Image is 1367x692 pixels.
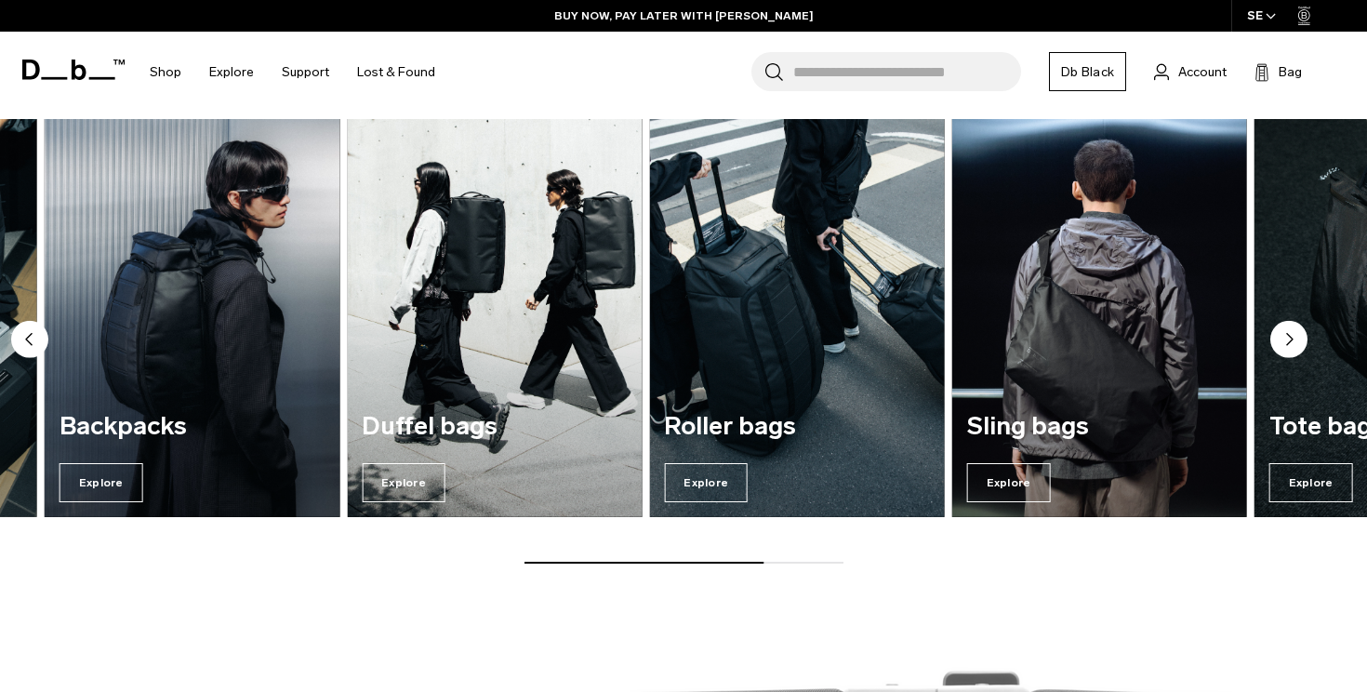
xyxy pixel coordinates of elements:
a: Shop [150,39,181,105]
a: Roller bags Explore [649,119,944,517]
a: Lost & Found [357,39,435,105]
a: Duffel bags Explore [347,119,642,517]
button: Previous slide [11,321,48,362]
span: Account [1178,62,1227,82]
span: Explore [967,463,1051,502]
span: Explore [664,463,748,502]
div: 3 / 7 [45,119,339,517]
a: BUY NOW, PAY LATER WITH [PERSON_NAME] [554,7,814,24]
h3: Duffel bags [362,413,627,441]
button: Next slide [1270,321,1307,362]
div: 6 / 7 [952,119,1247,517]
a: Support [282,39,329,105]
a: Db Black [1049,52,1126,91]
span: Bag [1279,62,1302,82]
h3: Roller bags [664,413,929,441]
a: Account [1154,60,1227,83]
span: Explore [1269,463,1353,502]
a: Sling bags Explore [952,119,1247,517]
span: Explore [362,463,445,502]
h3: Sling bags [967,413,1232,441]
span: Explore [60,463,143,502]
h3: Backpacks [60,413,325,441]
nav: Main Navigation [136,32,449,113]
div: 5 / 7 [649,119,944,517]
a: Backpacks Explore [45,119,339,517]
button: Bag [1254,60,1302,83]
div: 4 / 7 [347,119,642,517]
a: Explore [209,39,254,105]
